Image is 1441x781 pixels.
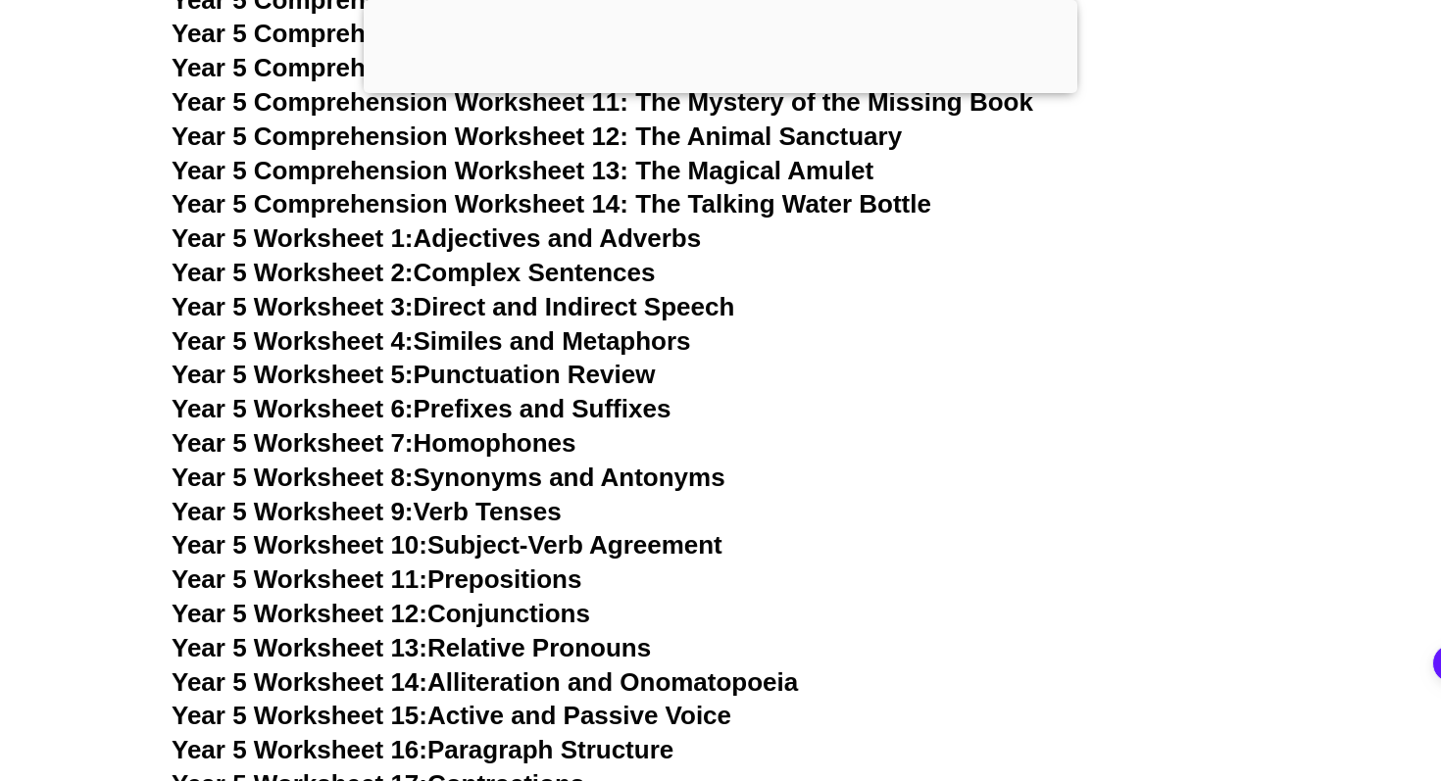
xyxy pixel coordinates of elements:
span: Year 5 Worksheet 15: [172,701,427,730]
span: Year 5 Worksheet 7: [172,428,414,458]
span: Year 5 Worksheet 9: [172,497,414,526]
a: Year 5 Worksheet 16:Paragraph Structure [172,735,673,764]
a: Year 5 Comprehension Worksheet 12: The Animal Sanctuary [172,122,902,151]
span: Year 5 Worksheet 11: [172,564,427,594]
span: Year 5 Worksheet 1: [172,223,414,253]
iframe: Chat Widget [1343,687,1441,781]
a: Year 5 Worksheet 5:Punctuation Review [172,360,655,389]
a: Year 5 Comprehension Worksheet 14: The Talking Water Bottle [172,189,931,219]
a: Year 5 Worksheet 8:Synonyms and Antonyms [172,463,725,492]
a: Year 5 Worksheet 7:Homophones [172,428,576,458]
span: Year 5 Worksheet 14: [172,667,427,697]
a: Year 5 Worksheet 3:Direct and Indirect Speech [172,292,734,321]
span: Year 5 Worksheet 3: [172,292,414,321]
span: Year 5 Worksheet 5: [172,360,414,389]
a: Year 5 Worksheet 11:Prepositions [172,564,581,594]
a: Year 5 Worksheet 4:Similes and Metaphors [172,326,691,356]
span: Year 5 Worksheet 12: [172,599,427,628]
span: Year 5 Worksheet 8: [172,463,414,492]
span: Year 5 Worksheet 16: [172,735,427,764]
a: Year 5 Worksheet 13:Relative Pronouns [172,633,651,662]
a: Year 5 Comprehension Worksheet 10: The Secret Door [172,53,832,82]
a: Year 5 Comprehension Worksheet 9: The Magical Music Box [172,19,902,48]
a: Year 5 Comprehension Worksheet 13: The Magical Amulet [172,156,873,185]
a: Year 5 Worksheet 10:Subject-Verb Agreement [172,530,722,560]
a: Year 5 Comprehension Worksheet 11: The Mystery of the Missing Book [172,87,1033,117]
a: Year 5 Worksheet 9:Verb Tenses [172,497,562,526]
a: Year 5 Worksheet 2:Complex Sentences [172,258,655,287]
a: Year 5 Worksheet 12:Conjunctions [172,599,590,628]
span: Year 5 Worksheet 4: [172,326,414,356]
span: Year 5 Worksheet 13: [172,633,427,662]
a: Year 5 Worksheet 1:Adjectives and Adverbs [172,223,701,253]
span: Year 5 Worksheet 6: [172,394,414,423]
a: Year 5 Worksheet 14:Alliteration and Onomatopoeia [172,667,798,697]
a: Year 5 Worksheet 15:Active and Passive Voice [172,701,731,730]
span: Year 5 Worksheet 2: [172,258,414,287]
span: Year 5 Worksheet 10: [172,530,427,560]
a: Year 5 Worksheet 6:Prefixes and Suffixes [172,394,671,423]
